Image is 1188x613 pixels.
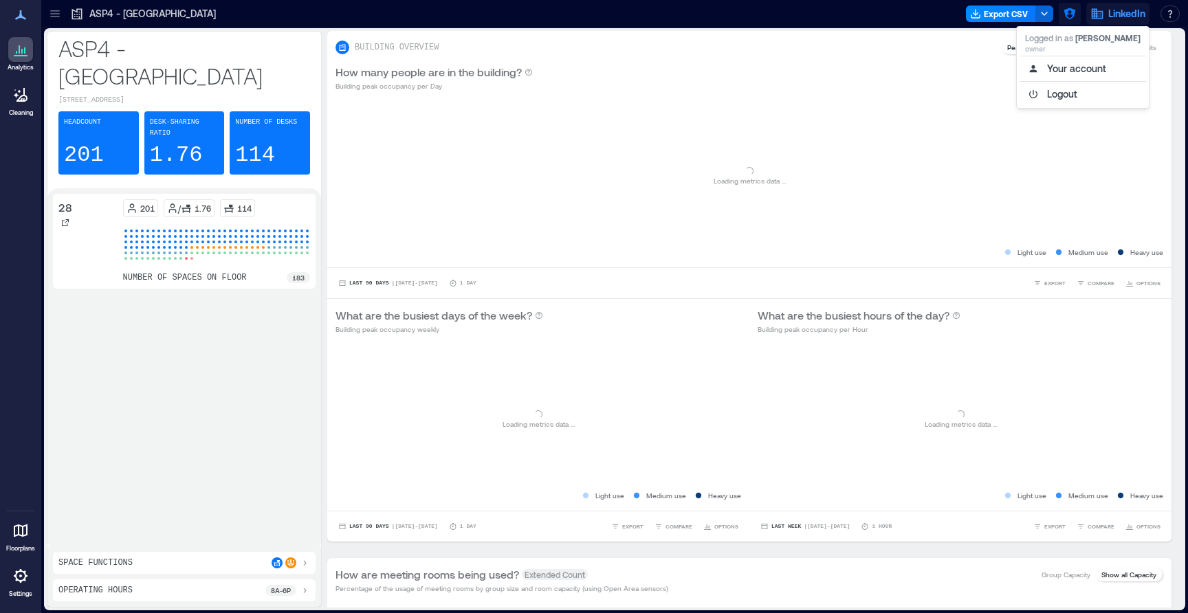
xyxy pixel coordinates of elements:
[335,520,441,533] button: Last 90 Days |[DATE]-[DATE]
[4,559,37,602] a: Settings
[335,566,519,583] p: How are meeting rooms being used?
[235,117,297,128] p: Number of Desks
[1075,33,1141,43] span: [PERSON_NAME]
[1101,569,1156,580] p: Show all Capacity
[966,5,1036,22] button: Export CSV
[1108,7,1145,21] span: LinkedIn
[646,490,686,501] p: Medium use
[9,590,32,598] p: Settings
[292,272,305,283] p: 183
[1088,522,1114,531] span: COMPARE
[150,117,219,139] p: Desk-sharing ratio
[1136,279,1160,287] span: OPTIONS
[701,520,741,533] button: OPTIONS
[714,175,786,186] p: Loading metrics data ...
[758,324,960,335] p: Building peak occupancy per Hour
[58,95,310,106] p: [STREET_ADDRESS]
[1025,43,1141,54] p: owner
[235,142,275,169] p: 114
[1123,520,1163,533] button: OPTIONS
[58,34,310,89] p: ASP4 - [GEOGRAPHIC_DATA]
[1017,490,1046,501] p: Light use
[652,520,695,533] button: COMPARE
[1044,279,1066,287] span: EXPORT
[1017,247,1046,258] p: Light use
[58,199,72,216] p: 28
[460,522,476,531] p: 1 Day
[335,307,532,324] p: What are the busiest days of the week?
[714,522,738,531] span: OPTIONS
[64,117,101,128] p: Headcount
[1044,522,1066,531] span: EXPORT
[335,80,533,91] p: Building peak occupancy per Day
[1130,247,1163,258] p: Heavy use
[1123,276,1163,290] button: OPTIONS
[271,585,291,596] p: 8a - 6p
[595,490,624,501] p: Light use
[1031,520,1068,533] button: EXPORT
[1136,522,1160,531] span: OPTIONS
[608,520,646,533] button: EXPORT
[335,64,522,80] p: How many people are in the building?
[58,557,133,568] p: Space Functions
[178,203,181,214] p: /
[335,583,668,594] p: Percentage of the usage of meeting rooms by group size and room capacity (using Open Area sensors)
[1088,279,1114,287] span: COMPARE
[708,490,741,501] p: Heavy use
[64,142,104,169] p: 201
[925,419,997,430] p: Loading metrics data ...
[758,520,852,533] button: Last Week |[DATE]-[DATE]
[1031,276,1068,290] button: EXPORT
[758,307,949,324] p: What are the busiest hours of the day?
[237,203,252,214] p: 114
[622,522,643,531] span: EXPORT
[9,109,33,117] p: Cleaning
[2,514,39,557] a: Floorplans
[3,78,38,121] a: Cleaning
[1068,490,1108,501] p: Medium use
[123,272,247,283] p: number of spaces on floor
[460,279,476,287] p: 1 Day
[335,324,543,335] p: Building peak occupancy weekly
[1007,42,1022,53] p: Peak
[1025,32,1141,43] p: Logged in as
[665,522,692,531] span: COMPARE
[8,63,34,71] p: Analytics
[1074,276,1117,290] button: COMPARE
[89,7,216,21] p: ASP4 - [GEOGRAPHIC_DATA]
[1074,520,1117,533] button: COMPARE
[1130,490,1163,501] p: Heavy use
[150,142,203,169] p: 1.76
[503,419,575,430] p: Loading metrics data ...
[355,42,439,53] p: BUILDING OVERVIEW
[1042,569,1090,580] p: Group Capacity
[140,203,155,214] p: 201
[872,522,892,531] p: 1 Hour
[3,33,38,76] a: Analytics
[1068,247,1108,258] p: Medium use
[58,585,133,596] p: Operating Hours
[6,544,35,553] p: Floorplans
[1086,3,1149,25] button: LinkedIn
[335,276,441,290] button: Last 90 Days |[DATE]-[DATE]
[522,569,588,580] span: Extended Count
[195,203,211,214] p: 1.76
